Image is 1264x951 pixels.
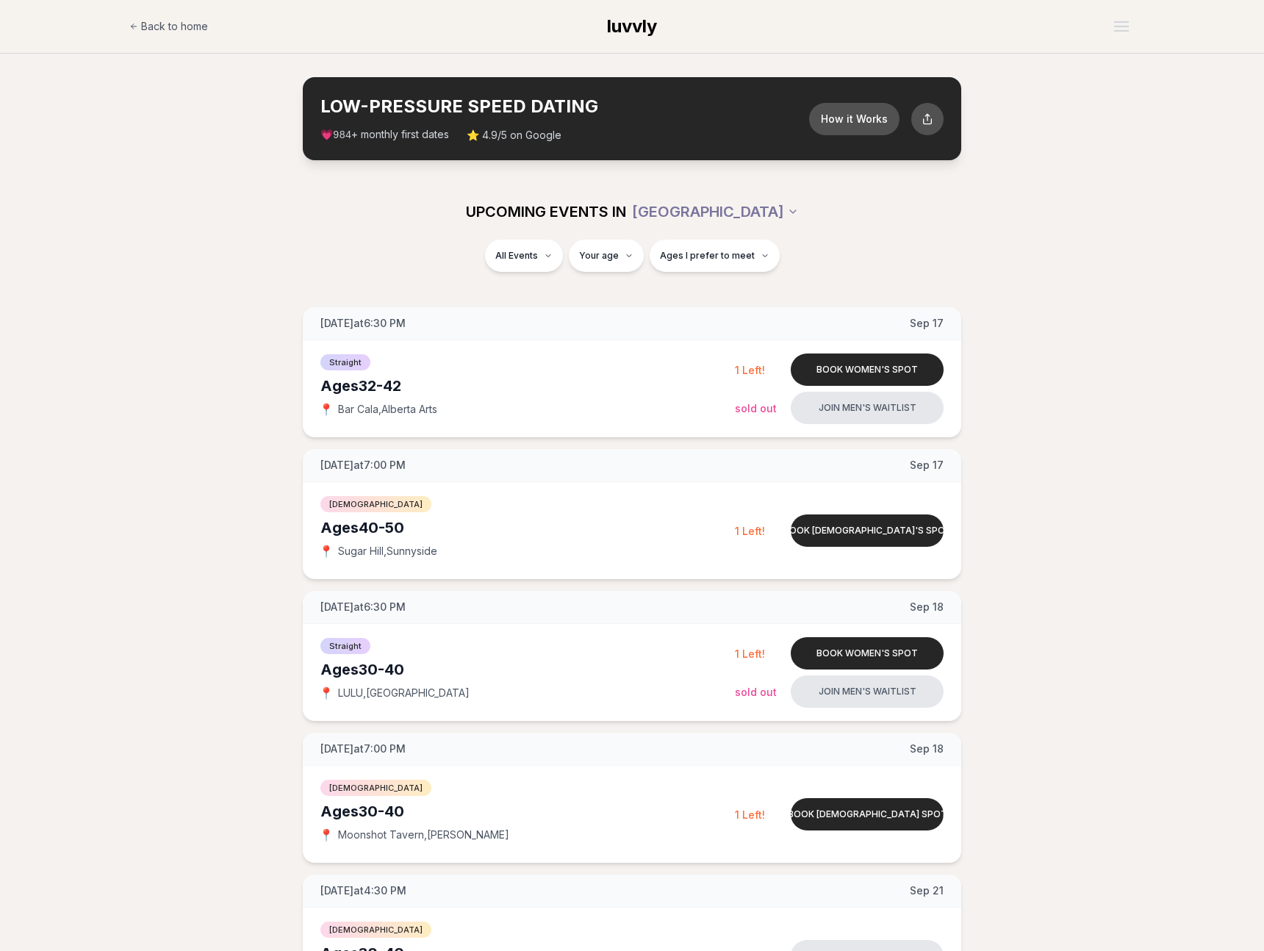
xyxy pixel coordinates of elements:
[579,250,619,262] span: Your age
[320,403,332,415] span: 📍
[791,675,944,708] button: Join men's waitlist
[338,402,437,417] span: Bar Cala , Alberta Arts
[320,127,449,143] span: 💗 + monthly first dates
[650,240,780,272] button: Ages I prefer to meet
[466,201,626,222] span: UPCOMING EVENTS IN
[320,742,406,756] span: [DATE] at 7:00 PM
[791,514,944,547] button: Book [DEMOGRAPHIC_DATA]'s spot
[320,458,406,473] span: [DATE] at 7:00 PM
[791,354,944,386] button: Book women's spot
[910,883,944,898] span: Sep 21
[320,883,406,898] span: [DATE] at 4:30 PM
[910,316,944,331] span: Sep 17
[320,316,406,331] span: [DATE] at 6:30 PM
[320,517,735,538] div: Ages 40-50
[735,808,765,821] span: 1 Left!
[1108,15,1135,37] button: Open menu
[485,240,563,272] button: All Events
[660,250,755,262] span: Ages I prefer to meet
[320,638,370,654] span: Straight
[320,600,406,614] span: [DATE] at 6:30 PM
[129,12,208,41] a: Back to home
[467,128,561,143] span: ⭐ 4.9/5 on Google
[791,392,944,424] button: Join men's waitlist
[320,496,431,512] span: [DEMOGRAPHIC_DATA]
[809,103,899,135] button: How it Works
[320,780,431,796] span: [DEMOGRAPHIC_DATA]
[320,659,735,680] div: Ages 30-40
[735,686,777,698] span: Sold Out
[320,687,332,699] span: 📍
[320,801,735,822] div: Ages 30-40
[607,15,657,37] span: luvvly
[320,922,431,938] span: [DEMOGRAPHIC_DATA]
[569,240,644,272] button: Your age
[320,95,809,118] h2: LOW-PRESSURE SPEED DATING
[338,544,437,559] span: Sugar Hill , Sunnyside
[607,15,657,38] a: luvvly
[338,686,470,700] span: LULU , [GEOGRAPHIC_DATA]
[632,195,799,228] button: [GEOGRAPHIC_DATA]
[735,647,765,660] span: 1 Left!
[791,637,944,670] button: Book women's spot
[735,402,777,415] span: Sold Out
[910,742,944,756] span: Sep 18
[141,19,208,34] span: Back to home
[338,828,509,842] span: Moonshot Tavern , [PERSON_NAME]
[320,376,735,396] div: Ages 32-42
[320,545,332,557] span: 📍
[791,798,944,830] button: Book [DEMOGRAPHIC_DATA] spot
[735,364,765,376] span: 1 Left!
[333,129,351,141] span: 984
[320,829,332,841] span: 📍
[495,250,538,262] span: All Events
[735,525,765,537] span: 1 Left!
[320,354,370,370] span: Straight
[910,600,944,614] span: Sep 18
[910,458,944,473] span: Sep 17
